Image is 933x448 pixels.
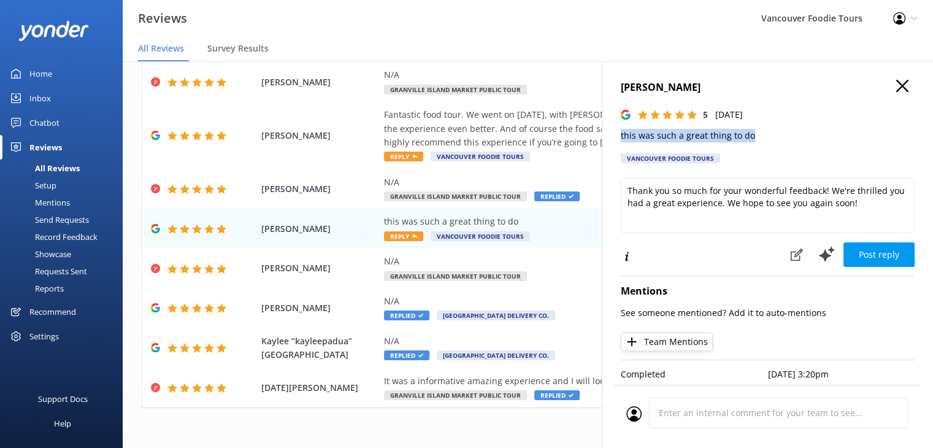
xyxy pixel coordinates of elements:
[896,80,908,93] button: Close
[384,311,429,320] span: Replied
[7,177,56,194] div: Setup
[384,255,831,268] div: N/A
[621,178,915,233] textarea: Thank you so much for your wonderful feedback! We're thrilled you had a great experience. We hope...
[261,381,378,395] span: [DATE][PERSON_NAME]
[431,152,530,161] span: Vancouver Foodie Tours
[534,390,580,400] span: Replied
[7,194,123,211] a: Mentions
[7,228,98,245] div: Record Feedback
[7,160,80,177] div: All Reviews
[7,211,123,228] a: Send Requests
[384,191,527,201] span: Granville Island Market Public Tour
[7,280,123,297] a: Reports
[7,228,123,245] a: Record Feedback
[703,109,708,120] span: 5
[621,333,713,351] button: Team Mentions
[138,9,187,28] h3: Reviews
[261,75,378,89] span: [PERSON_NAME]
[384,295,831,308] div: N/A
[7,245,71,263] div: Showcase
[384,390,527,400] span: Granville Island Market Public Tour
[29,135,62,160] div: Reviews
[261,222,378,236] span: [PERSON_NAME]
[384,176,831,189] div: N/A
[384,374,831,388] div: It was a informative amazing experience and I will look forward to the next foodie tour opportunity
[29,324,59,349] div: Settings
[18,21,89,41] img: yonder-white-logo.png
[29,61,52,86] div: Home
[7,177,123,194] a: Setup
[621,129,915,142] p: this was such a great thing to do
[384,334,831,348] div: N/A
[621,368,768,381] p: Completed
[29,110,60,135] div: Chatbot
[621,284,915,299] h4: Mentions
[261,261,378,275] span: [PERSON_NAME]
[261,334,378,362] span: Kaylee “kayleepadua” [GEOGRAPHIC_DATA]
[715,108,743,122] p: [DATE]
[7,211,89,228] div: Send Requests
[29,299,76,324] div: Recommend
[437,350,555,360] span: [GEOGRAPHIC_DATA] Delivery Co.
[261,182,378,196] span: [PERSON_NAME]
[207,42,269,55] span: Survey Results
[768,368,915,381] p: [DATE] 3:20pm
[843,242,915,267] button: Post reply
[534,191,580,201] span: Replied
[384,152,423,161] span: Reply
[384,215,831,228] div: this was such a great thing to do
[7,263,123,280] a: Requests Sent
[7,194,70,211] div: Mentions
[621,306,915,320] p: See someone mentioned? Add it to auto-mentions
[384,85,527,95] span: Granville Island Market Public Tour
[7,245,123,263] a: Showcase
[138,42,184,55] span: All Reviews
[384,350,429,360] span: Replied
[29,86,51,110] div: Inbox
[261,129,378,142] span: [PERSON_NAME]
[431,231,530,241] span: Vancouver Foodie Tours
[384,271,527,281] span: Granville Island Market Public Tour
[54,411,71,436] div: Help
[437,311,555,320] span: [GEOGRAPHIC_DATA] Delivery Co.
[626,406,642,422] img: user_profile.svg
[7,263,87,280] div: Requests Sent
[384,68,831,82] div: N/A
[38,387,88,411] div: Support Docs
[261,301,378,315] span: [PERSON_NAME]
[621,80,915,96] h4: [PERSON_NAME]
[384,231,423,241] span: Reply
[7,280,64,297] div: Reports
[7,160,123,177] a: All Reviews
[384,108,831,149] div: Fantastic food tour. We went on [DATE], with [PERSON_NAME] as our guide. His knowledge and humor ...
[621,153,720,163] div: Vancouver Foodie Tours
